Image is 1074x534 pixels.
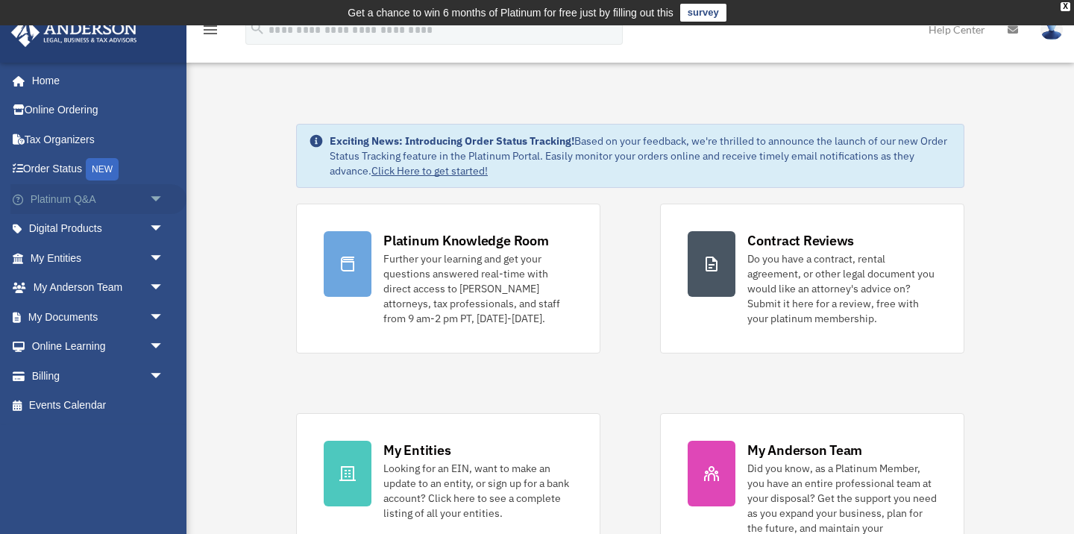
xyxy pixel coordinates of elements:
[149,332,179,362] span: arrow_drop_down
[149,273,179,304] span: arrow_drop_down
[149,184,179,215] span: arrow_drop_down
[383,461,573,521] div: Looking for an EIN, want to make an update to an entity, or sign up for a bank account? Click her...
[383,441,450,459] div: My Entities
[10,243,186,273] a: My Entitiesarrow_drop_down
[383,251,573,326] div: Further your learning and get your questions answered real-time with direct access to [PERSON_NAM...
[149,302,179,333] span: arrow_drop_down
[10,184,186,214] a: Platinum Q&Aarrow_drop_down
[249,20,266,37] i: search
[7,18,142,47] img: Anderson Advisors Platinum Portal
[747,251,937,326] div: Do you have a contract, rental agreement, or other legal document you would like an attorney's ad...
[747,231,854,250] div: Contract Reviews
[10,361,186,391] a: Billingarrow_drop_down
[201,21,219,39] i: menu
[149,243,179,274] span: arrow_drop_down
[149,361,179,392] span: arrow_drop_down
[747,441,862,459] div: My Anderson Team
[660,204,964,354] a: Contract Reviews Do you have a contract, rental agreement, or other legal document you would like...
[10,214,186,244] a: Digital Productsarrow_drop_down
[10,154,186,185] a: Order StatusNEW
[296,204,600,354] a: Platinum Knowledge Room Further your learning and get your questions answered real-time with dire...
[1040,19,1063,40] img: User Pic
[680,4,726,22] a: survey
[330,133,952,178] div: Based on your feedback, we're thrilled to announce the launch of our new Order Status Tracking fe...
[10,95,186,125] a: Online Ordering
[10,332,186,362] a: Online Learningarrow_drop_down
[10,273,186,303] a: My Anderson Teamarrow_drop_down
[371,164,488,178] a: Click Here to get started!
[10,66,179,95] a: Home
[10,125,186,154] a: Tax Organizers
[1061,2,1070,11] div: close
[330,134,574,148] strong: Exciting News: Introducing Order Status Tracking!
[86,158,119,180] div: NEW
[348,4,673,22] div: Get a chance to win 6 months of Platinum for free just by filling out this
[10,391,186,421] a: Events Calendar
[149,214,179,245] span: arrow_drop_down
[383,231,549,250] div: Platinum Knowledge Room
[201,26,219,39] a: menu
[10,302,186,332] a: My Documentsarrow_drop_down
